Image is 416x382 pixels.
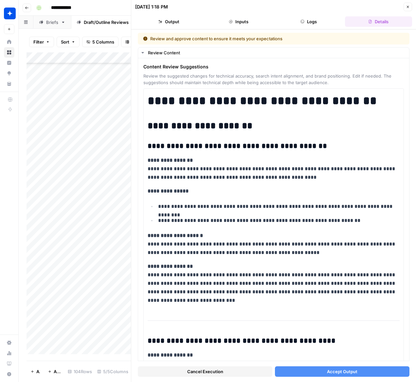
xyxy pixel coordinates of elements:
[187,368,223,375] span: Cancel Execution
[4,37,14,47] a: Home
[143,64,404,70] span: Content Review Suggestions
[275,16,342,27] button: Logs
[54,368,61,375] span: Add 10 Rows
[65,366,95,377] div: 104 Rows
[84,19,129,26] div: Draft/Outline Reviews
[92,39,114,45] span: 5 Columns
[4,8,16,19] img: Wiz Logo
[4,369,14,379] button: Help + Support
[4,337,14,348] a: Settings
[4,5,14,22] button: Workspace: Wiz
[46,19,58,26] div: Briefs
[4,68,14,79] a: Opportunities
[95,366,131,377] div: 5/5 Columns
[148,49,405,56] div: Review Content
[135,4,168,10] div: [DATE] 1:18 PM
[4,358,14,369] a: Learning Hub
[82,37,118,47] button: 5 Columns
[44,366,65,377] button: Add 10 Rows
[143,35,343,42] div: Review and approve content to ensure it meets your expectations
[4,79,14,89] a: Your Data
[4,47,14,58] a: Browse
[345,16,412,27] button: Details
[275,366,409,377] button: Accept Output
[327,368,357,375] span: Accept Output
[71,16,141,29] a: Draft/Outline Reviews
[205,16,273,27] button: Inputs
[33,16,71,29] a: Briefs
[138,47,409,58] button: Review Content
[138,366,272,377] button: Cancel Execution
[61,39,69,45] span: Sort
[33,39,44,45] span: Filter
[36,368,40,375] span: Add Row
[143,73,404,86] span: Review the suggested changes for technical accuracy, search intent alignment, and brand positioni...
[29,37,54,47] button: Filter
[135,16,203,27] button: Output
[4,348,14,358] a: Usage
[57,37,80,47] button: Sort
[4,58,14,68] a: Insights
[27,366,44,377] button: Add Row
